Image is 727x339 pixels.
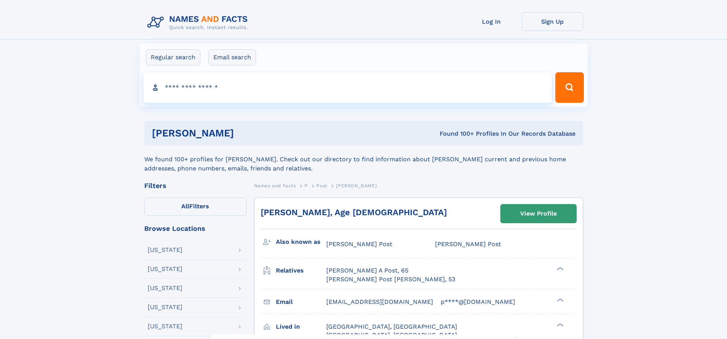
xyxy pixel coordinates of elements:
[555,297,564,302] div: ❯
[148,247,182,253] div: [US_STATE]
[435,240,501,248] span: [PERSON_NAME] Post
[276,264,326,277] h3: Relatives
[461,12,522,31] a: Log In
[144,146,583,173] div: We found 100+ profiles for [PERSON_NAME]. Check out our directory to find information about [PERS...
[148,266,182,272] div: [US_STATE]
[148,323,182,329] div: [US_STATE]
[144,182,247,189] div: Filters
[316,183,327,188] span: Post
[148,304,182,310] div: [US_STATE]
[152,128,337,138] h1: [PERSON_NAME]
[143,72,552,103] input: search input
[337,130,575,138] div: Found 100+ Profiles In Our Records Database
[326,240,392,248] span: [PERSON_NAME] Post
[326,266,408,275] a: [PERSON_NAME] A Post, 65
[326,323,457,330] span: [GEOGRAPHIC_DATA], [GEOGRAPHIC_DATA]
[555,72,584,103] button: Search Button
[326,298,433,305] span: [EMAIL_ADDRESS][DOMAIN_NAME]
[326,331,457,339] span: [GEOGRAPHIC_DATA], [GEOGRAPHIC_DATA]
[326,275,455,284] a: [PERSON_NAME] Post [PERSON_NAME], 53
[146,49,200,65] label: Regular search
[261,208,447,217] a: [PERSON_NAME], Age [DEMOGRAPHIC_DATA]
[555,266,564,271] div: ❯
[501,204,576,223] a: View Profile
[522,12,583,31] a: Sign Up
[305,183,308,188] span: P
[148,285,182,291] div: [US_STATE]
[276,235,326,248] h3: Also known as
[144,225,247,232] div: Browse Locations
[208,49,256,65] label: Email search
[520,205,557,222] div: View Profile
[276,295,326,308] h3: Email
[305,181,308,190] a: P
[254,181,296,190] a: Names and Facts
[336,183,377,188] span: [PERSON_NAME]
[181,203,189,210] span: All
[144,12,254,33] img: Logo Names and Facts
[316,181,327,190] a: Post
[555,322,564,327] div: ❯
[276,320,326,333] h3: Lived in
[144,198,247,216] label: Filters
